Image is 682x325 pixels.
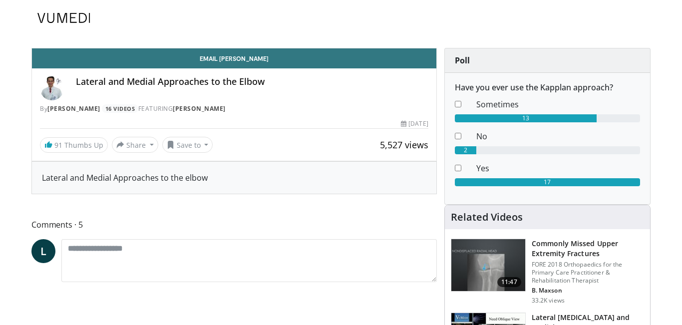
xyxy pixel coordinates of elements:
[380,139,428,151] span: 5,527 views
[54,140,62,150] span: 91
[40,104,428,113] div: By FEATURING
[469,130,648,142] dd: No
[455,178,640,186] div: 17
[532,297,565,305] p: 33.2K views
[40,137,108,153] a: 91 Thumbs Up
[497,277,521,287] span: 11:47
[455,83,640,92] h6: Have you ever use the Kapplan approach?
[451,239,525,291] img: b2c65235-e098-4cd2-ab0f-914df5e3e270.150x105_q85_crop-smart_upscale.jpg
[162,137,213,153] button: Save to
[32,48,436,68] a: Email [PERSON_NAME]
[532,261,644,285] p: FORE 2018 Orthopaedics for the Primary Care Practitioner & Rehabilitation Therapist
[455,146,477,154] div: 2
[76,76,428,87] h4: Lateral and Medial Approaches to the Elbow
[173,104,226,113] a: [PERSON_NAME]
[102,104,138,113] a: 16 Videos
[31,218,437,231] span: Comments 5
[532,239,644,259] h3: Commonly Missed Upper Extremity Fractures
[112,137,158,153] button: Share
[532,287,644,295] p: Benjamin Maxson
[455,55,470,66] strong: Poll
[469,162,648,174] dd: Yes
[451,239,644,305] a: 11:47 Commonly Missed Upper Extremity Fractures FORE 2018 Orthopaedics for the Primary Care Pract...
[37,13,90,23] img: VuMedi Logo
[40,76,64,100] img: Avatar
[401,119,428,128] div: [DATE]
[42,172,426,184] div: Lateral and Medial Approaches to the elbow
[47,104,100,113] a: [PERSON_NAME]
[469,98,648,110] dd: Sometimes
[31,239,55,263] a: L
[451,211,523,223] h4: Related Videos
[455,114,597,122] div: 13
